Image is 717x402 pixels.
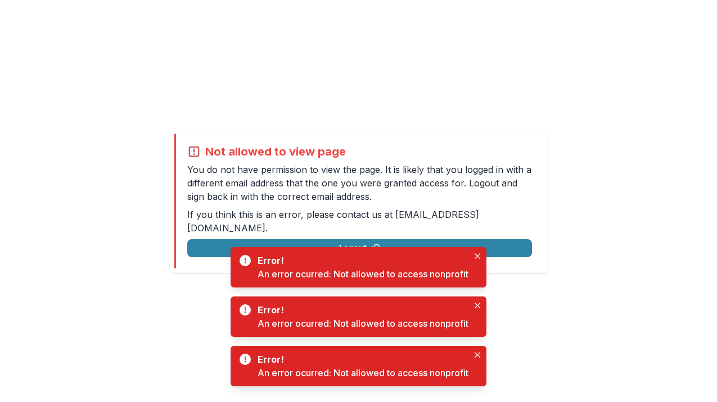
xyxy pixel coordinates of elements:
p: You do not have permission to view the page. It is likely that you logged in with a different ema... [187,163,532,203]
div: Error! [258,303,464,317]
h2: Not allowed to view page [205,145,346,158]
div: Error! [258,254,464,267]
div: An error ocurred: Not allowed to access nonprofit [258,366,468,380]
button: Logout [187,239,532,257]
p: If you think this is an error, please contact us at . [187,208,532,235]
button: Close [471,299,484,312]
div: Error! [258,353,464,366]
button: Close [471,348,484,362]
a: [EMAIL_ADDRESS][DOMAIN_NAME] [187,209,479,234]
button: Close [471,249,484,263]
div: An error ocurred: Not allowed to access nonprofit [258,317,468,330]
div: An error ocurred: Not allowed to access nonprofit [258,267,468,281]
